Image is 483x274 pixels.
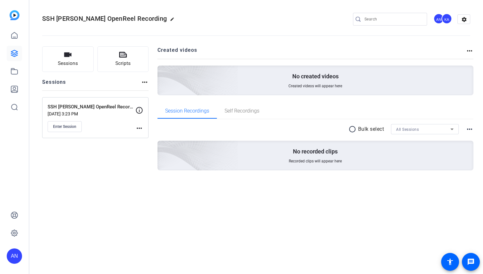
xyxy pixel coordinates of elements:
p: Bulk select [358,125,384,133]
mat-icon: more_horiz [135,124,143,132]
p: [DATE] 3:23 PM [48,111,135,116]
span: Recorded clips will appear here [289,159,342,164]
span: Enter Session [53,124,76,129]
p: No recorded clips [293,148,338,155]
button: Scripts [97,46,149,72]
span: Self Recordings [225,108,259,114]
mat-icon: edit [170,17,178,25]
div: KA [441,13,452,24]
input: Search [364,15,422,23]
span: Session Recordings [165,108,209,114]
ngx-avatar: Adrian Nuno [433,13,445,25]
p: No created videos [292,73,339,80]
span: Scripts [115,60,131,67]
img: embarkstudio-empty-session.png [86,77,238,216]
span: All Sessions [396,127,419,132]
mat-icon: message [467,258,475,266]
span: Created videos will appear here [288,83,342,89]
mat-icon: more_horiz [466,47,473,55]
h2: Created videos [157,46,466,59]
mat-icon: settings [458,15,471,24]
span: Sessions [58,60,78,67]
div: AN [433,13,444,24]
mat-icon: more_horiz [466,125,473,133]
h2: Sessions [42,78,66,90]
img: Creted videos background [86,2,238,141]
mat-icon: accessibility [446,258,454,266]
div: AN [7,248,22,264]
mat-icon: more_horiz [141,78,149,86]
p: SSH [PERSON_NAME] OpenReel Recording [48,103,135,111]
mat-icon: radio_button_unchecked [349,125,358,133]
button: Enter Session [48,121,82,132]
button: Sessions [42,46,94,72]
span: SSH [PERSON_NAME] OpenReel Recording [42,15,167,22]
img: blue-gradient.svg [10,10,19,20]
ngx-avatar: Kristi Amick [441,13,453,25]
